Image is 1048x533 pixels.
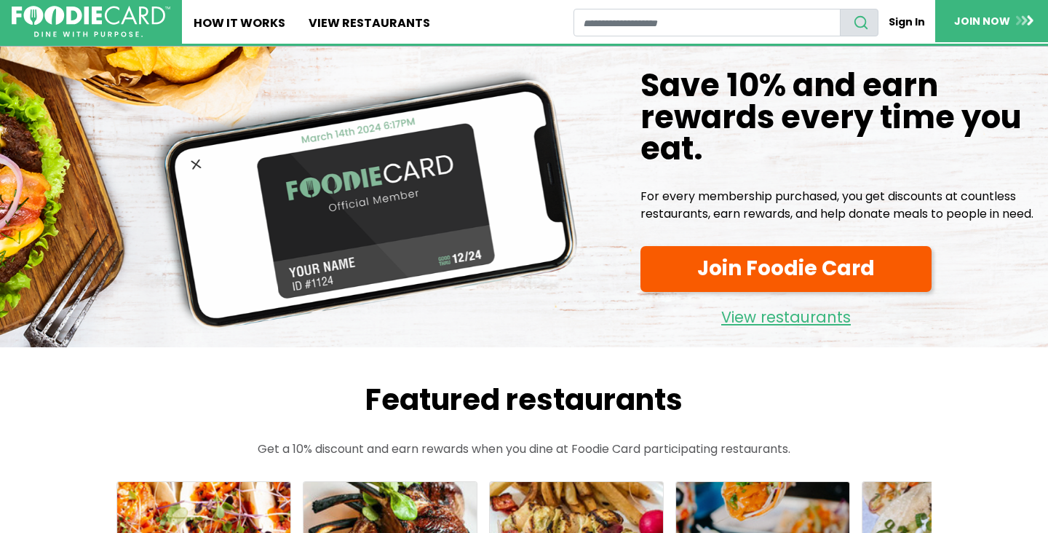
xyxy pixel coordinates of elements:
input: restaurant search [573,9,841,36]
a: Sign In [878,9,935,36]
p: For every membership purchased, you get discounts at countless restaurants, earn rewards, and hel... [640,188,1036,223]
a: View restaurants [640,298,932,330]
a: Join Foodie Card [640,246,932,292]
p: Get a 10% discount and earn rewards when you dine at Foodie Card participating restaurants. [87,441,961,458]
h2: Featured restaurants [87,382,961,417]
img: FoodieCard; Eat, Drink, Save, Donate [12,6,170,38]
button: search [840,9,878,36]
h1: Save 10% and earn rewards every time you eat. [640,70,1036,165]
